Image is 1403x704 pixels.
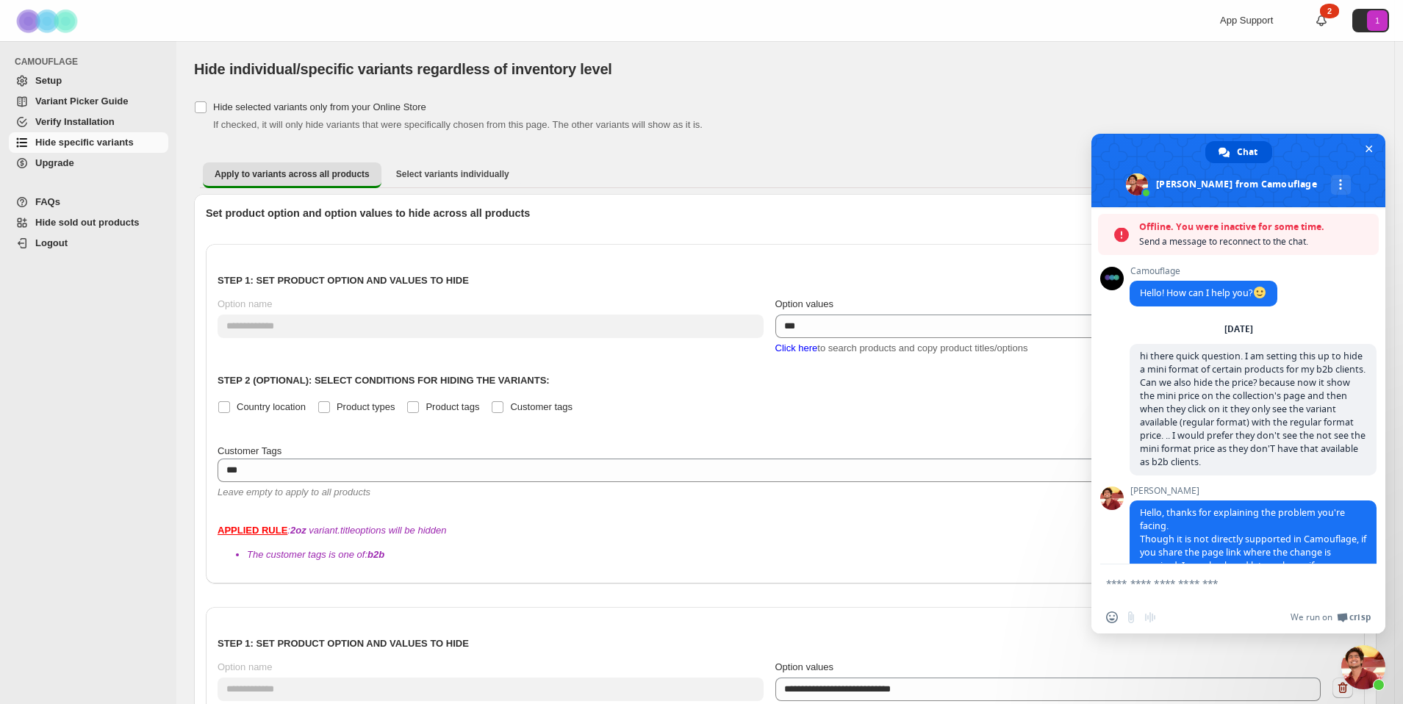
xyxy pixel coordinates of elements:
div: 2 [1320,4,1339,18]
span: Click here [775,342,818,353]
span: to search products and copy product titles/options [775,342,1028,353]
span: Chat [1237,141,1257,163]
span: Hide selected variants only from your Online Store [213,101,426,112]
span: Upgrade [35,157,74,168]
button: Apply to variants across all products [203,162,381,188]
div: : variant.title options will be hidden [218,523,1353,562]
a: Close chat [1341,645,1385,689]
text: 1 [1375,16,1379,25]
span: Camouflage [1130,266,1277,276]
div: [DATE] [1224,325,1253,334]
span: Hide sold out products [35,217,140,228]
span: Verify Installation [35,116,115,127]
span: Apply to variants across all products [215,168,370,180]
span: If checked, it will only hide variants that were specifically chosen from this page. The other va... [213,119,703,130]
span: FAQs [35,196,60,207]
p: Step 1: Set product option and values to hide [218,636,1353,651]
span: [PERSON_NAME] [1130,486,1377,496]
span: Option values [775,661,834,672]
span: Option name [218,298,272,309]
span: Avatar with initials 1 [1367,10,1388,31]
span: Send a message to reconnect to the chat. [1139,234,1371,249]
span: Offline. You were inactive for some time. [1139,220,1371,234]
p: Set product option and option values to hide across all products [206,206,1365,220]
span: Option values [775,298,834,309]
a: Setup [9,71,168,91]
span: The customer tags is one of: [247,549,384,560]
img: Camouflage [12,1,85,41]
p: Step 1: Set product option and values to hide [218,273,1353,288]
span: Country location [237,401,306,412]
span: Select variants individually [396,168,509,180]
span: Hide individual/specific variants regardless of inventory level [194,61,612,77]
a: Hide specific variants [9,132,168,153]
a: Chat [1205,141,1272,163]
strong: APPLIED RULE [218,525,287,536]
button: Avatar with initials 1 [1352,9,1389,32]
a: Upgrade [9,153,168,173]
a: 2 [1314,13,1329,28]
a: Hide sold out products [9,212,168,233]
b: 2oz [290,525,306,536]
span: Hello, thanks for explaining the problem you're facing. Though it is not directly supported in Ca... [1140,506,1366,585]
a: Variant Picker Guide [9,91,168,112]
span: Close chat [1361,141,1377,157]
a: Logout [9,233,168,254]
span: Setup [35,75,62,86]
p: Step 2 (Optional): Select conditions for hiding the variants: [218,373,1353,388]
span: Option name [218,661,272,672]
span: Crisp [1349,611,1371,623]
span: App Support [1220,15,1273,26]
textarea: Compose your message... [1106,564,1341,601]
span: Hello! How can I help you? [1140,287,1267,299]
a: FAQs [9,192,168,212]
b: b2b [367,549,384,560]
span: Customer tags [510,401,573,412]
span: Insert an emoji [1106,611,1118,623]
span: Variant Picker Guide [35,96,128,107]
span: Hide specific variants [35,137,134,148]
span: Product tags [426,401,479,412]
a: We run onCrisp [1291,611,1371,623]
a: Verify Installation [9,112,168,132]
span: Customer Tags [218,445,281,456]
span: Leave empty to apply to all products [218,486,370,498]
span: hi there quick question. I am setting this up to hide a mini format of certain products for my b2... [1140,350,1366,468]
span: We run on [1291,611,1332,623]
span: Product types [337,401,395,412]
span: Logout [35,237,68,248]
span: CAMOUFLAGE [15,56,169,68]
button: Select variants individually [384,162,521,186]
